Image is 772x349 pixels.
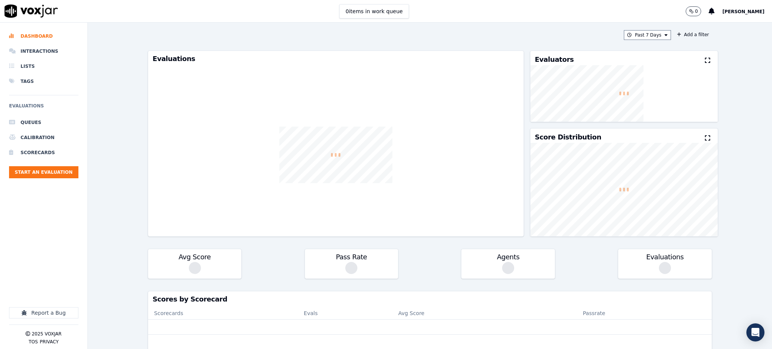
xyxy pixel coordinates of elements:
[9,44,78,59] a: Interactions
[686,6,709,16] button: 0
[746,323,764,341] div: Open Intercom Messenger
[674,30,712,39] button: Add a filter
[9,74,78,89] a: Tags
[695,8,698,14] p: 0
[298,307,392,319] th: Evals
[29,339,38,345] button: TOS
[153,296,707,303] h3: Scores by Scorecard
[9,307,78,318] button: Report a Bug
[722,9,764,14] span: [PERSON_NAME]
[339,4,409,18] button: 0items in work queue
[722,7,772,16] button: [PERSON_NAME]
[686,6,702,16] button: 0
[9,101,78,115] h6: Evaluations
[9,29,78,44] a: Dashboard
[532,307,657,319] th: Passrate
[153,254,237,260] h3: Avg Score
[40,339,58,345] button: Privacy
[153,55,519,62] h3: Evaluations
[535,56,574,63] h3: Evaluators
[624,30,671,40] button: Past 7 Days
[5,5,58,18] img: voxjar logo
[466,254,550,260] h3: Agents
[9,130,78,145] a: Calibration
[309,254,394,260] h3: Pass Rate
[9,145,78,160] a: Scorecards
[32,331,61,337] p: 2025 Voxjar
[623,254,707,260] h3: Evaluations
[9,166,78,178] button: Start an Evaluation
[9,115,78,130] a: Queues
[535,134,601,141] h3: Score Distribution
[9,59,78,74] a: Lists
[148,307,298,319] th: Scorecards
[392,307,531,319] th: Avg Score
